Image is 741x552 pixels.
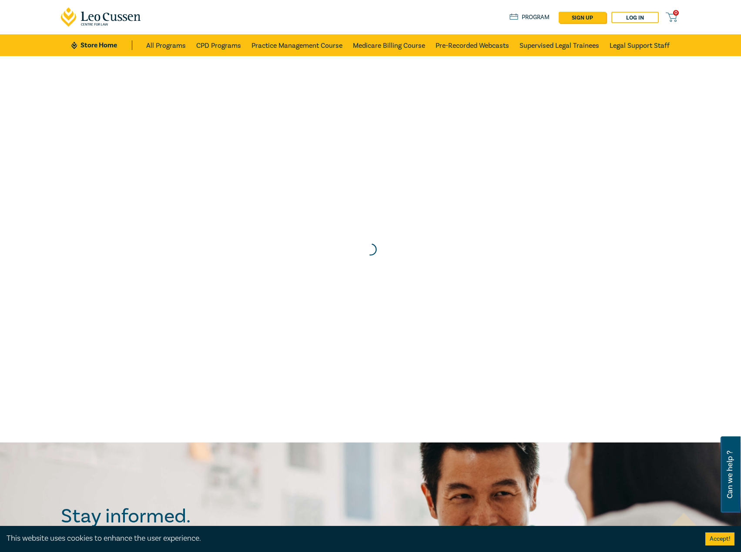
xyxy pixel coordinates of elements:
[520,34,599,56] a: Supervised Legal Trainees
[673,10,679,16] span: 0
[251,34,342,56] a: Practice Management Course
[146,34,186,56] a: All Programs
[353,34,425,56] a: Medicare Billing Course
[510,13,550,22] a: Program
[71,40,132,50] a: Store Home
[196,34,241,56] a: CPD Programs
[7,533,692,544] div: This website uses cookies to enhance the user experience.
[726,442,734,508] span: Can we help ?
[436,34,509,56] a: Pre-Recorded Webcasts
[610,34,670,56] a: Legal Support Staff
[559,12,606,23] a: sign up
[611,12,659,23] a: Log in
[61,505,266,528] h2: Stay informed.
[705,532,734,545] button: Accept cookies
